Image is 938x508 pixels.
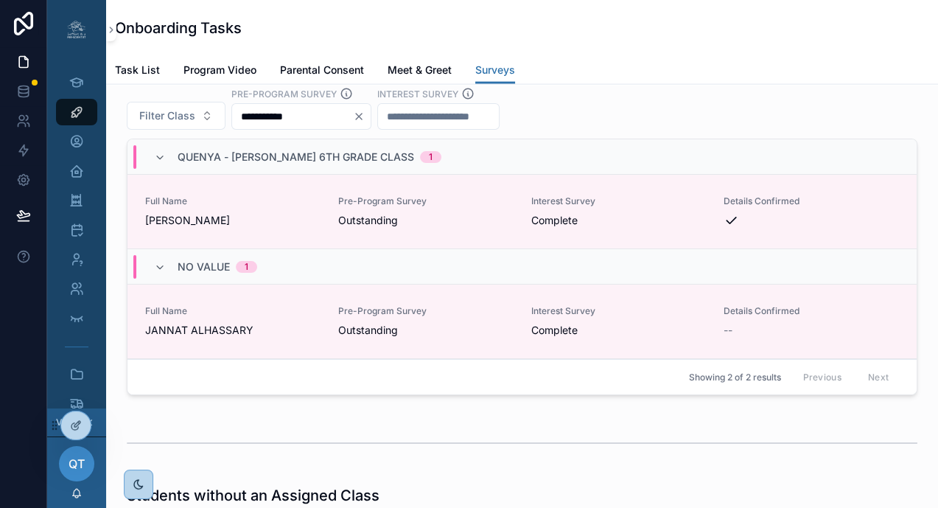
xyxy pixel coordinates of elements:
[388,63,452,77] span: Meet & Greet
[429,151,433,163] div: 1
[475,63,515,77] span: Surveys
[531,195,707,207] span: Interest Survey
[115,57,160,86] a: Task List
[338,195,514,207] span: Pre-Program Survey
[47,59,106,408] div: scrollable content
[724,195,899,207] span: Details Confirmed
[245,261,248,273] div: 1
[139,108,195,123] span: Filter Class
[65,18,88,41] img: App logo
[145,213,321,228] span: [PERSON_NAME]
[183,63,256,77] span: Program Video
[338,305,514,317] span: Pre-Program Survey
[688,372,780,383] span: Showing 2 of 2 results
[531,305,707,317] span: Interest Survey
[724,305,899,317] span: Details Confirmed
[115,18,242,38] h1: Onboarding Tasks
[475,57,515,85] a: Surveys
[127,102,225,130] button: Select Button
[353,111,371,122] button: Clear
[338,213,514,228] span: Outstanding
[280,63,364,77] span: Parental Consent
[531,323,707,338] span: Complete
[145,195,321,207] span: Full Name
[377,87,458,100] label: Interest Survey
[231,87,337,100] label: Pre-Program Survey
[145,323,321,338] span: JANNAT ALHASSARY
[280,57,364,86] a: Parental Consent
[145,305,321,317] span: Full Name
[338,323,514,338] span: Outstanding
[724,323,732,338] span: --
[127,485,811,506] h1: Students without an Assigned Class
[388,57,452,86] a: Meet & Greet
[183,57,256,86] a: Program Video
[69,455,85,473] span: QT
[531,213,707,228] span: Complete
[178,150,414,164] span: Quenya - [PERSON_NAME] 6th Grade Class
[115,63,160,77] span: Task List
[178,260,230,274] span: No value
